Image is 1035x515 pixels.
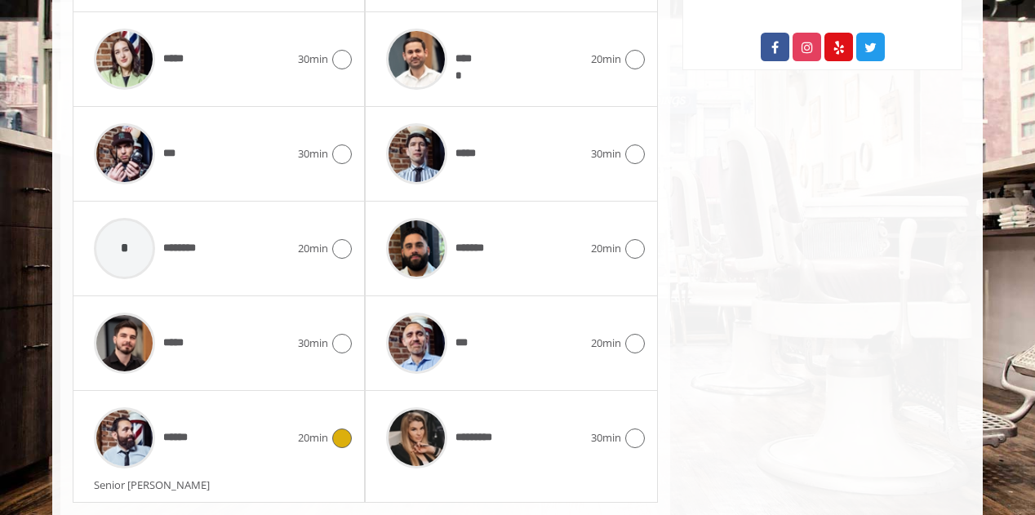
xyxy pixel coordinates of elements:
span: 20min [591,335,621,352]
span: 20min [591,51,621,68]
span: 30min [591,145,621,162]
span: 20min [298,240,328,257]
span: Senior [PERSON_NAME] [94,477,218,492]
span: 30min [298,145,328,162]
span: 30min [591,429,621,446]
span: 20min [591,240,621,257]
span: 30min [298,51,328,68]
span: 30min [298,335,328,352]
span: 20min [298,429,328,446]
